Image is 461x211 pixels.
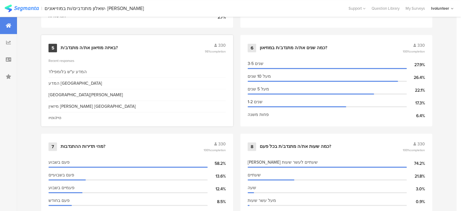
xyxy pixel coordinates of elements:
[248,99,262,105] span: 1-2 שנים
[260,45,327,51] div: כמה שנים את/ה מתנדב/ת במוזיאון?
[431,5,449,11] div: Ivolunteer
[248,111,269,118] span: פחות משנה
[61,144,105,150] div: מהי תדירות ההתנדבות?
[208,173,226,179] div: 13.6%
[45,5,144,11] div: שאלון מתנדבים/ות במוזיאונים- [PERSON_NAME]
[48,172,74,178] span: פעם בשבועיים
[208,186,226,192] div: 12.4%
[403,49,425,54] span: 100%
[260,144,331,150] div: כמה שעות את/ה מתנדב/ת בכל פעם?
[205,49,226,54] span: 98%
[48,92,123,98] div: [GEOGRAPHIC_DATA][PERSON_NAME]
[208,160,226,167] div: 58.2%
[48,159,70,165] span: פעם בשבוע
[248,172,261,178] span: שעתיים
[417,42,425,49] span: 330
[248,60,263,67] span: 3-5 שנים
[407,199,425,205] div: 0.9%
[248,44,256,52] div: 6
[218,141,226,147] span: 330
[248,159,318,165] span: [PERSON_NAME] שעתיים לעשר שעות
[369,5,403,11] a: Question Library
[48,80,102,87] div: המדע [GEOGRAPHIC_DATA]
[248,86,269,92] span: מעל 5 שנים
[61,45,118,51] div: באיזה מוזיאון את/ה מתנדב/ת?
[403,5,428,11] a: My Surveys
[48,58,226,63] div: Recent responses
[410,148,425,152] span: completion
[407,100,425,106] div: 17.3%
[410,49,425,54] span: completion
[208,199,226,205] div: 8.5%
[218,42,226,49] span: 330
[403,148,425,152] span: 100%
[5,5,39,12] img: segmanta logo
[407,186,425,192] div: 3.0%
[204,148,226,152] span: 100%
[211,49,226,54] span: completion
[48,44,57,52] div: 5
[208,14,226,20] div: 2.7%
[41,5,42,12] div: |
[248,73,271,80] span: מעל 10 שנים
[407,173,425,179] div: 21.8%
[48,69,87,75] div: המדע ע"ש בלומפילד
[248,197,276,204] span: מעל עשר שעות
[407,74,425,81] div: 26.4%
[48,103,136,110] div: מיזאין [PERSON_NAME] [GEOGRAPHIC_DATA]
[407,87,425,94] div: 22.1%
[417,141,425,147] span: 330
[407,160,425,167] div: 74.2%
[48,142,57,151] div: 7
[407,113,425,119] div: 6.4%
[407,62,425,68] div: 27.9%
[48,115,61,121] div: טיקוטין
[48,185,75,191] span: פעמיים בשבוע
[248,142,256,151] div: 8
[211,148,226,152] span: completion
[48,197,70,204] span: פעם בחודש
[248,185,256,191] span: שעה
[349,4,366,13] div: Support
